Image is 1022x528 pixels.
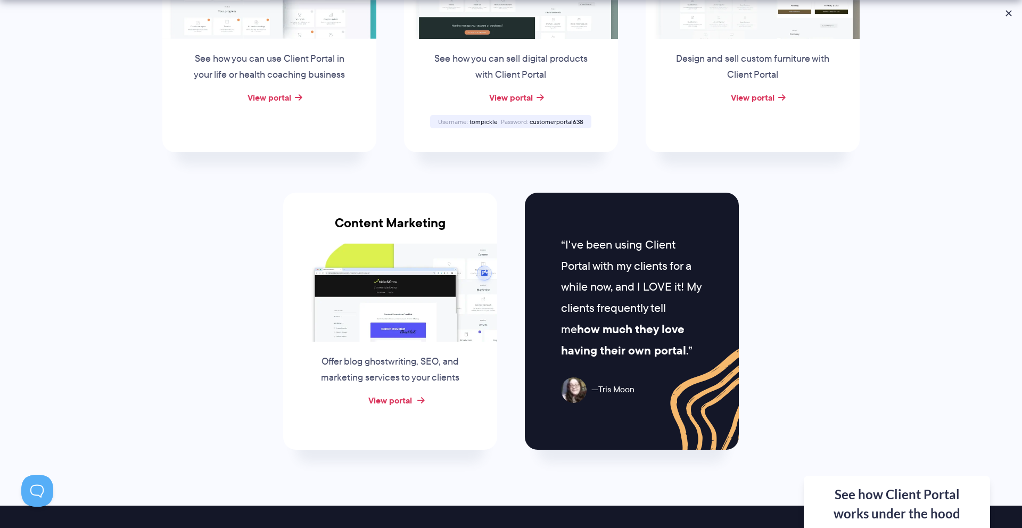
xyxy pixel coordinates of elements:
[248,91,291,104] a: View portal
[731,91,774,104] a: View portal
[561,320,686,359] strong: how much they love having their own portal
[309,354,471,386] p: Offer blog ghostwriting, SEO, and marketing services to your clients
[21,475,53,507] iframe: Toggle Customer Support
[489,91,533,104] a: View portal
[561,234,702,361] p: I've been using Client Portal with my clients for a while now, and I LOVE it! My clients frequent...
[672,51,834,83] p: Design and sell custom furniture with Client Portal
[368,394,412,407] a: View portal
[188,51,350,83] p: See how you can use Client Portal in your life or health coaching business
[283,216,497,243] h3: Content Marketing
[591,382,634,398] span: Tris Moon
[469,117,498,126] span: tompickle
[530,117,583,126] span: customerportal638
[501,117,528,126] span: Password
[430,51,592,83] p: See how you can sell digital products with Client Portal
[438,117,468,126] span: Username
